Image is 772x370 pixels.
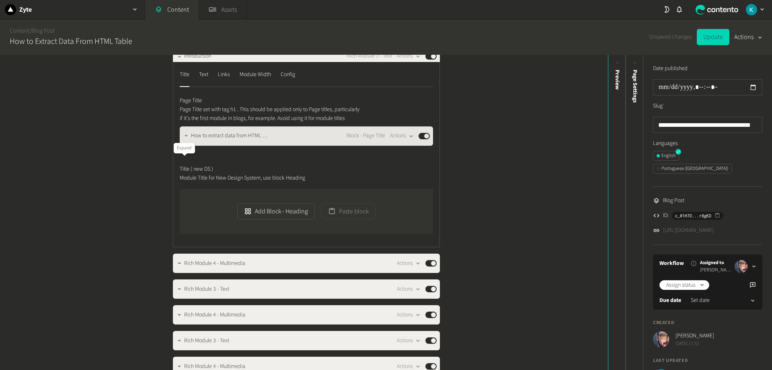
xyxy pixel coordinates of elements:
[734,29,762,45] button: Actions
[29,27,31,35] span: /
[653,319,762,327] h4: Created
[237,203,315,219] button: Add Block - Heading
[675,332,714,340] span: [PERSON_NAME]
[657,165,728,172] div: Portuguese ([GEOGRAPHIC_DATA])
[659,296,681,305] label: Due date
[735,260,747,273] img: Josh Angell
[666,281,696,289] span: Assign status
[653,102,665,110] label: Slug
[672,212,723,220] button: c_01H7D...r8gKD
[700,267,731,274] span: [PERSON_NAME]
[199,68,208,81] div: Text
[184,259,245,268] span: Rich Module 4 - Multimedia
[397,52,421,61] button: Actions
[659,259,684,268] a: Workflow
[321,203,376,219] button: Paste block
[390,131,414,141] button: Actions
[631,70,639,103] span: Page Settings
[649,33,692,42] span: Unsaved changes
[397,310,421,320] button: Actions
[19,5,32,14] h2: Zyte
[653,164,732,174] button: Portuguese ([GEOGRAPHIC_DATA])
[700,259,731,267] span: Assigned to
[746,4,757,15] img: Karlo Jedud
[180,105,363,123] p: Page Title set with tag h1 . This should be applied only to Page titles, particularly if it's the...
[174,143,195,153] div: Expand
[347,132,385,140] span: Block - Page Title
[10,27,29,35] a: Content
[663,196,684,205] span: Blog Post
[653,331,669,347] img: Josh Angell
[10,35,132,48] h2: How to Extract Data From HTML Table
[653,64,688,73] label: Date published
[397,336,421,345] button: Actions
[691,296,710,305] span: Set date
[663,226,714,235] a: [URL][DOMAIN_NAME]
[397,284,421,294] button: Actions
[240,68,271,81] div: Module Width
[184,311,245,319] span: Rich Module 4 - Multimedia
[653,357,762,364] h4: Last updated
[675,340,714,347] span: [DATE] 17:52
[180,165,213,174] span: Title ( new DS )
[659,280,709,290] button: Assign status
[184,52,211,60] span: Introduction
[663,211,669,220] span: ID:
[397,258,421,268] button: Actions
[653,151,679,161] button: English
[697,29,729,45] button: Update
[180,174,363,182] p: Module Title for New Design System, use block Heading
[5,4,16,15] img: Zyte
[675,212,711,219] span: c_01H7D...r8gKD
[347,52,392,60] span: Rich Module 3 - Text
[184,285,229,294] span: Rich Module 3 - Text
[184,337,229,345] span: Rich Module 3 - Text
[657,152,675,159] div: English
[281,68,295,81] div: Config
[653,139,762,148] label: Languages
[31,27,55,35] a: Blog Post
[191,132,268,140] span: How to extract data from HTML …
[180,97,202,105] span: Page Title
[218,68,230,81] div: Links
[613,70,622,90] div: Preview
[180,68,189,81] div: Title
